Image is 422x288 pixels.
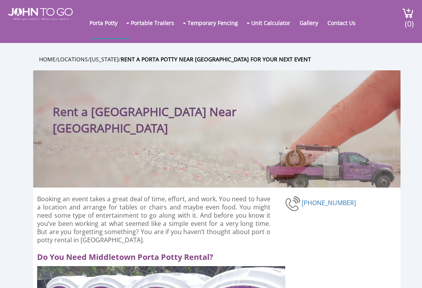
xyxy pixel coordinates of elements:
h1: Rent a [GEOGRAPHIC_DATA] Near [GEOGRAPHIC_DATA] [53,86,256,136]
a: Portable Trailers [131,7,182,38]
a: Unit Calculator [251,7,298,38]
button: Live Chat [391,257,422,288]
a: [US_STATE] [90,55,119,63]
img: phone-number [285,195,302,212]
a: Temporary Fencing [188,7,246,38]
a: Rent a Porta Potty Near [GEOGRAPHIC_DATA] for Your Next Event [121,55,311,63]
a: Porta Potty [89,7,125,38]
a: Contact Us [327,7,363,38]
img: cart a [402,8,414,18]
a: [PHONE_NUMBER] [302,199,356,207]
p: Booking an event takes a great deal of time, effort, and work. You need to have a location and ar... [37,195,270,244]
a: Locations [57,55,88,63]
a: Gallery [300,7,326,38]
img: JOHN to go [8,8,73,20]
a: Home [39,55,55,63]
img: Truck [260,141,397,188]
h2: Do You Need Middletown Porta Potty Rental? [37,248,275,262]
span: (0) [404,12,414,29]
ul: / / / [39,55,406,64]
